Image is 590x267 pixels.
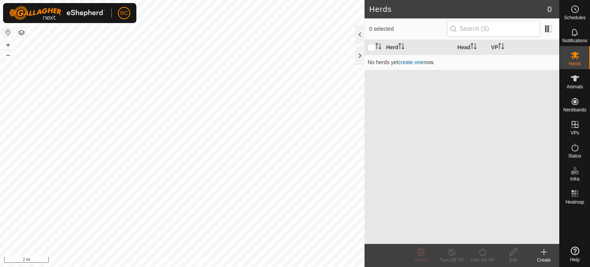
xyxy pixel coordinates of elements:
span: Infra [570,177,579,181]
button: Reset Map [3,28,13,37]
span: Delete [414,257,428,263]
span: RC [120,9,128,17]
span: Neckbands [563,108,586,112]
div: Create [529,257,559,264]
span: Help [570,257,580,262]
p-sorticon: Activate to sort [398,44,404,50]
button: Map Layers [17,28,26,37]
a: create one [398,59,424,65]
button: – [3,50,13,60]
button: + [3,40,13,50]
input: Search (S) [447,21,540,37]
span: VPs [570,131,579,135]
p-sorticon: Activate to sort [498,44,504,50]
span: Animals [567,85,583,89]
span: 0 [547,3,552,15]
p-sorticon: Activate to sort [471,44,477,50]
span: Notifications [562,38,587,43]
td: No herds yet now. [365,55,559,70]
span: Heatmap [565,200,584,204]
span: Schedules [564,15,585,20]
div: Turn Off VP [436,257,467,264]
a: Contact Us [190,257,212,264]
a: Privacy Policy [152,257,181,264]
th: Herd [383,40,454,55]
img: Gallagher Logo [9,6,105,20]
h2: Herds [369,5,547,14]
div: Edit [498,257,529,264]
span: Herds [568,61,581,66]
span: 0 selected [369,25,447,33]
p-sorticon: Activate to sort [375,44,381,50]
th: VP [488,40,559,55]
span: Status [568,154,581,158]
th: Head [454,40,488,55]
div: Turn On VP [467,257,498,264]
a: Help [560,244,590,265]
